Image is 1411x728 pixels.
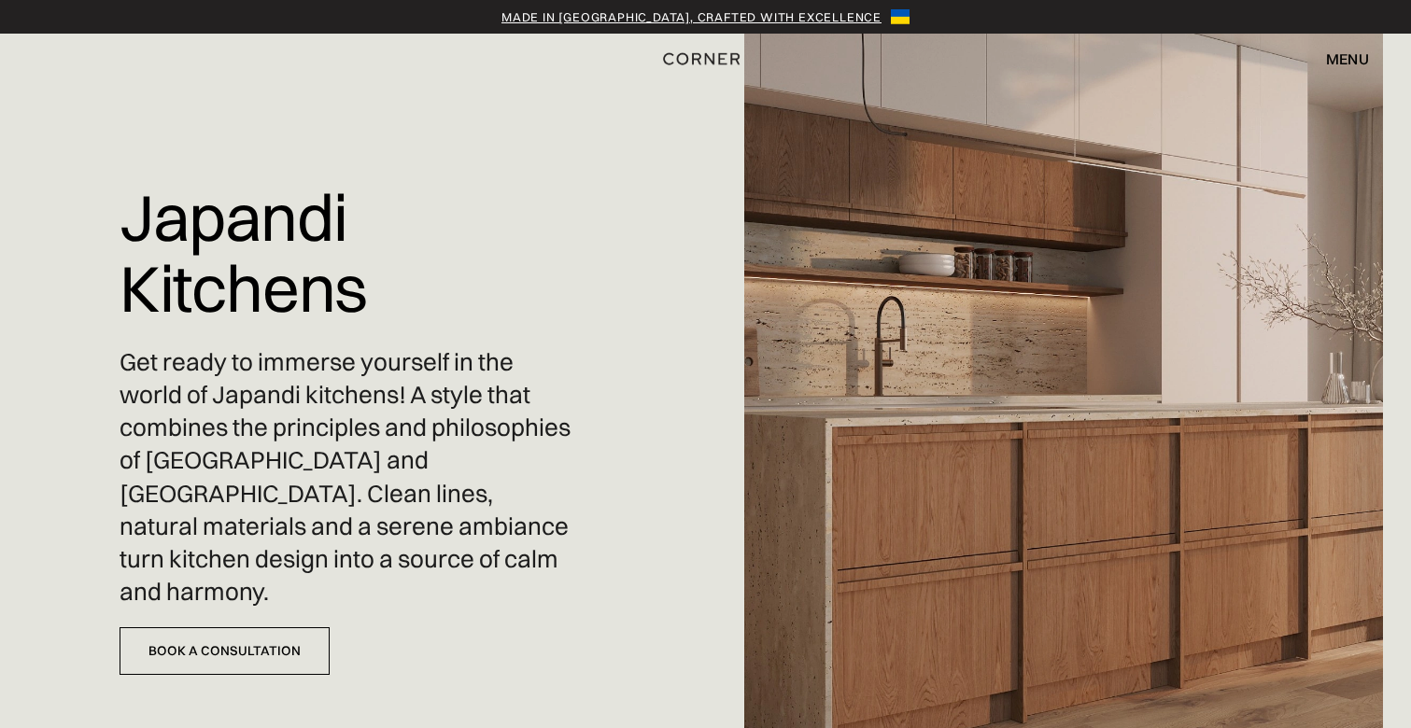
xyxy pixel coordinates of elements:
[651,47,760,71] a: home
[120,627,330,675] a: Book a Consultation
[120,168,575,337] h1: Japandi Kitchens
[1326,51,1369,66] div: menu
[501,7,882,26] a: Made in [GEOGRAPHIC_DATA], crafted with excellence
[120,346,575,609] p: Get ready to immerse yourself in the world of Japandi kitchens! A style that combines the princip...
[1307,43,1369,75] div: menu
